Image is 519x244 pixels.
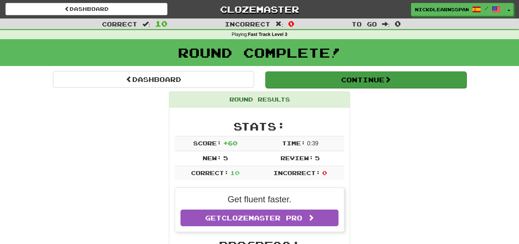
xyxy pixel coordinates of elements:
[415,6,469,13] span: nickdlearnsspanish
[53,71,254,88] a: Dashboard
[5,3,167,15] a: Dashboard
[282,140,306,146] span: Time:
[485,6,488,11] span: /
[169,92,350,108] div: Round Results
[307,140,318,146] span: 0 : 39
[382,21,390,27] span: :
[281,154,314,161] span: Review:
[275,21,283,27] span: :
[265,71,466,88] button: Continue
[223,154,228,161] span: 5
[178,3,340,16] a: Clozemaster
[322,169,327,176] span: 0
[225,20,270,28] span: Incorrect
[230,169,240,176] span: 10
[288,19,294,28] span: 0
[395,19,401,28] span: 0
[248,32,287,37] strong: Fast Track Level 3
[352,20,377,28] span: To go
[142,21,150,27] span: :
[193,140,221,146] span: Score:
[411,3,505,16] a: nickdlearnsspanish /
[3,45,516,60] h1: Round Complete!
[223,140,237,146] span: + 60
[191,169,229,176] span: Correct:
[175,120,344,132] h2: Stats:
[180,210,339,226] a: GetClozemaster Pro
[273,169,320,176] span: Incorrect:
[203,154,221,161] span: New:
[315,154,320,161] span: 5
[221,214,302,222] span: Clozemaster Pro
[155,19,167,28] span: 10
[180,193,339,206] p: Get fluent faster.
[102,20,137,28] span: Correct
